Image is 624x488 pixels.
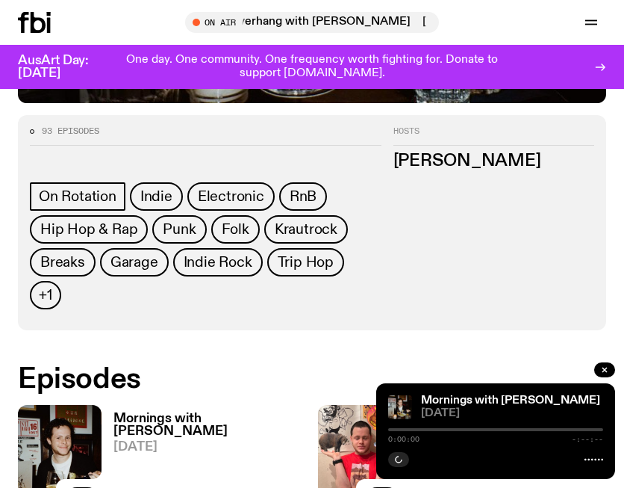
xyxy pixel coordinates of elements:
[388,436,419,443] span: 0:00:00
[421,395,600,407] a: Mornings with [PERSON_NAME]
[185,12,439,33] button: On Air[DATE] Overhang with [PERSON_NAME][DATE] Overhang with [PERSON_NAME]
[30,215,148,244] a: Hip Hop & Rap
[113,441,306,454] span: [DATE]
[30,248,96,277] a: Breaks
[40,254,85,271] span: Breaks
[42,127,99,135] span: 93 episodes
[290,188,316,205] span: RnB
[264,215,348,244] a: Krautrock
[18,55,113,80] h3: AusArt Day: [DATE]
[279,182,327,211] a: RnB
[222,221,249,238] span: Folk
[275,221,337,238] span: Krautrock
[388,395,412,419] img: Sam blankly stares at the camera, brightly lit by a camera flash wearing a hat collared shirt and...
[113,413,306,438] h3: Mornings with [PERSON_NAME]
[140,188,172,205] span: Indie
[184,254,252,271] span: Indie Rock
[187,182,275,211] a: Electronic
[30,182,125,211] a: On Rotation
[110,254,158,271] span: Garage
[18,366,606,393] h2: Episodes
[152,215,206,244] a: Punk
[421,408,603,419] span: [DATE]
[163,221,196,238] span: Punk
[173,248,263,277] a: Indie Rock
[211,215,260,244] a: Folk
[278,254,334,271] span: Trip Hop
[30,281,61,309] button: +1
[393,127,595,145] h2: Hosts
[125,54,499,80] p: One day. One community. One frequency worth fighting for. Donate to support [DOMAIN_NAME].
[100,248,169,277] a: Garage
[39,188,116,205] span: On Rotation
[198,188,264,205] span: Electronic
[130,182,183,211] a: Indie
[267,248,344,277] a: Trip Hop
[572,436,603,443] span: -:--:--
[39,287,52,303] span: +1
[40,221,137,238] span: Hip Hop & Rap
[393,153,595,170] h3: [PERSON_NAME]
